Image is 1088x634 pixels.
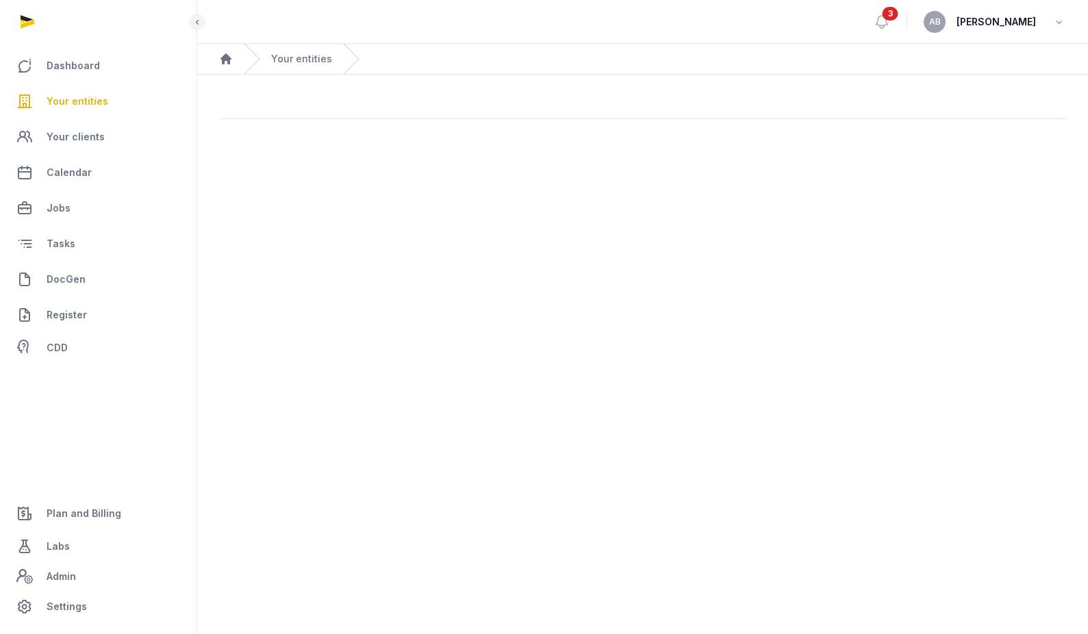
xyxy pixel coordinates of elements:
[47,568,76,585] span: Admin
[883,7,898,21] span: 3
[11,299,186,331] a: Register
[11,156,186,189] a: Calendar
[271,52,332,66] a: Your entities
[47,271,86,288] span: DocGen
[197,44,1088,75] nav: Breadcrumb
[11,530,186,563] a: Labs
[11,49,186,82] a: Dashboard
[11,590,186,623] a: Settings
[924,11,946,33] button: AB
[957,14,1036,30] span: [PERSON_NAME]
[11,563,186,590] a: Admin
[11,192,186,225] a: Jobs
[47,236,75,252] span: Tasks
[47,164,92,181] span: Calendar
[11,121,186,153] a: Your clients
[11,263,186,296] a: DocGen
[47,93,108,110] span: Your entities
[11,334,186,362] a: CDD
[11,227,186,260] a: Tasks
[47,538,70,555] span: Labs
[929,18,941,26] span: AB
[47,505,121,522] span: Plan and Billing
[47,129,105,145] span: Your clients
[47,340,68,356] span: CDD
[47,307,87,323] span: Register
[11,497,186,530] a: Plan and Billing
[47,200,71,216] span: Jobs
[47,598,87,615] span: Settings
[11,85,186,118] a: Your entities
[47,58,100,74] span: Dashboard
